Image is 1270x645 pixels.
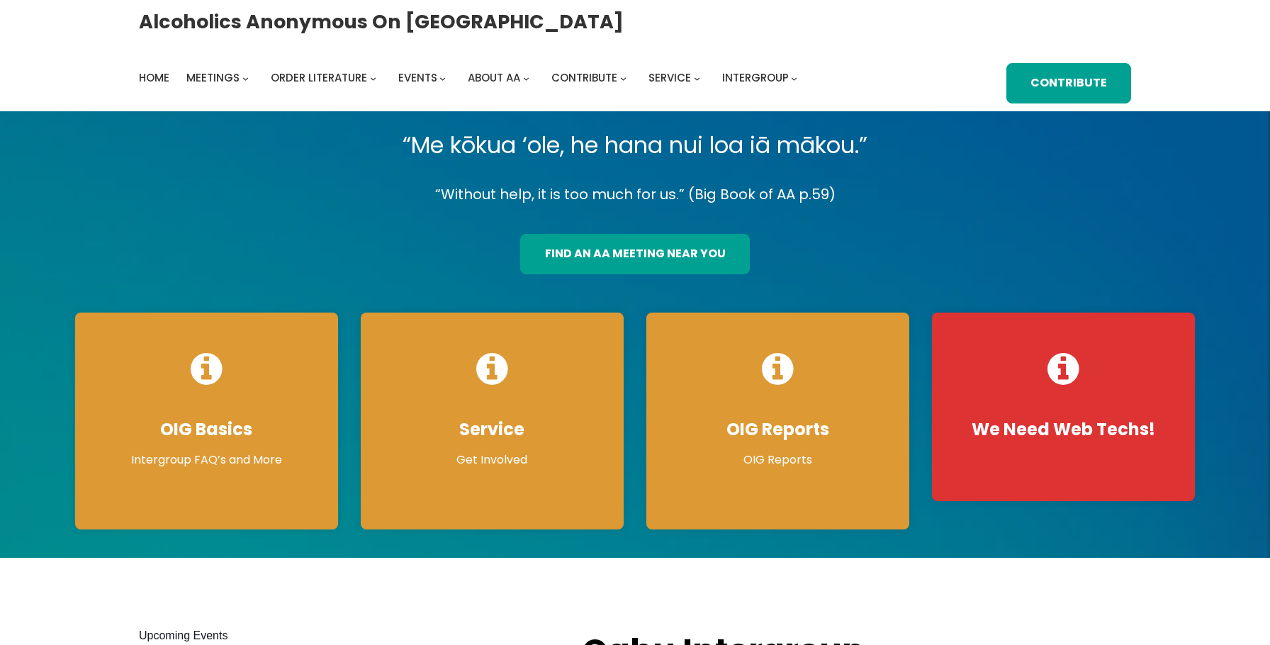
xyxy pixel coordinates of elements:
button: Service submenu [694,75,700,82]
span: About AA [468,70,520,85]
a: Intergroup [722,68,789,88]
p: Intergroup FAQ’s and More [89,451,324,469]
span: Events [398,70,437,85]
nav: Intergroup [139,68,802,88]
a: About AA [468,68,520,88]
button: Order Literature submenu [370,75,376,82]
a: Service [648,68,691,88]
button: Events submenu [439,75,446,82]
span: Contribute [551,70,617,85]
span: Meetings [186,70,240,85]
a: find an aa meeting near you [520,234,749,274]
span: Service [648,70,691,85]
span: Home [139,70,169,85]
p: “Me kōkua ‘ole, he hana nui loa iā mākou.” [64,125,1207,165]
a: Events [398,68,437,88]
a: Meetings [186,68,240,88]
button: Meetings submenu [242,75,249,82]
span: Intergroup [722,70,789,85]
h2: Upcoming Events [139,627,553,644]
h4: OIG Reports [661,419,895,440]
button: Contribute submenu [620,75,626,82]
p: Get Involved [375,451,609,469]
a: Alcoholics Anonymous on [GEOGRAPHIC_DATA] [139,5,624,38]
button: About AA submenu [523,75,529,82]
a: Home [139,68,169,88]
span: Order Literature [271,70,367,85]
h4: OIG Basics [89,419,324,440]
button: Intergroup submenu [791,75,797,82]
h4: We Need Web Techs! [946,419,1181,440]
a: Contribute [551,68,617,88]
p: OIG Reports [661,451,895,469]
p: “Without help, it is too much for us.” (Big Book of AA p.59) [64,182,1207,207]
h4: Service [375,419,609,440]
a: Contribute [1006,63,1131,103]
